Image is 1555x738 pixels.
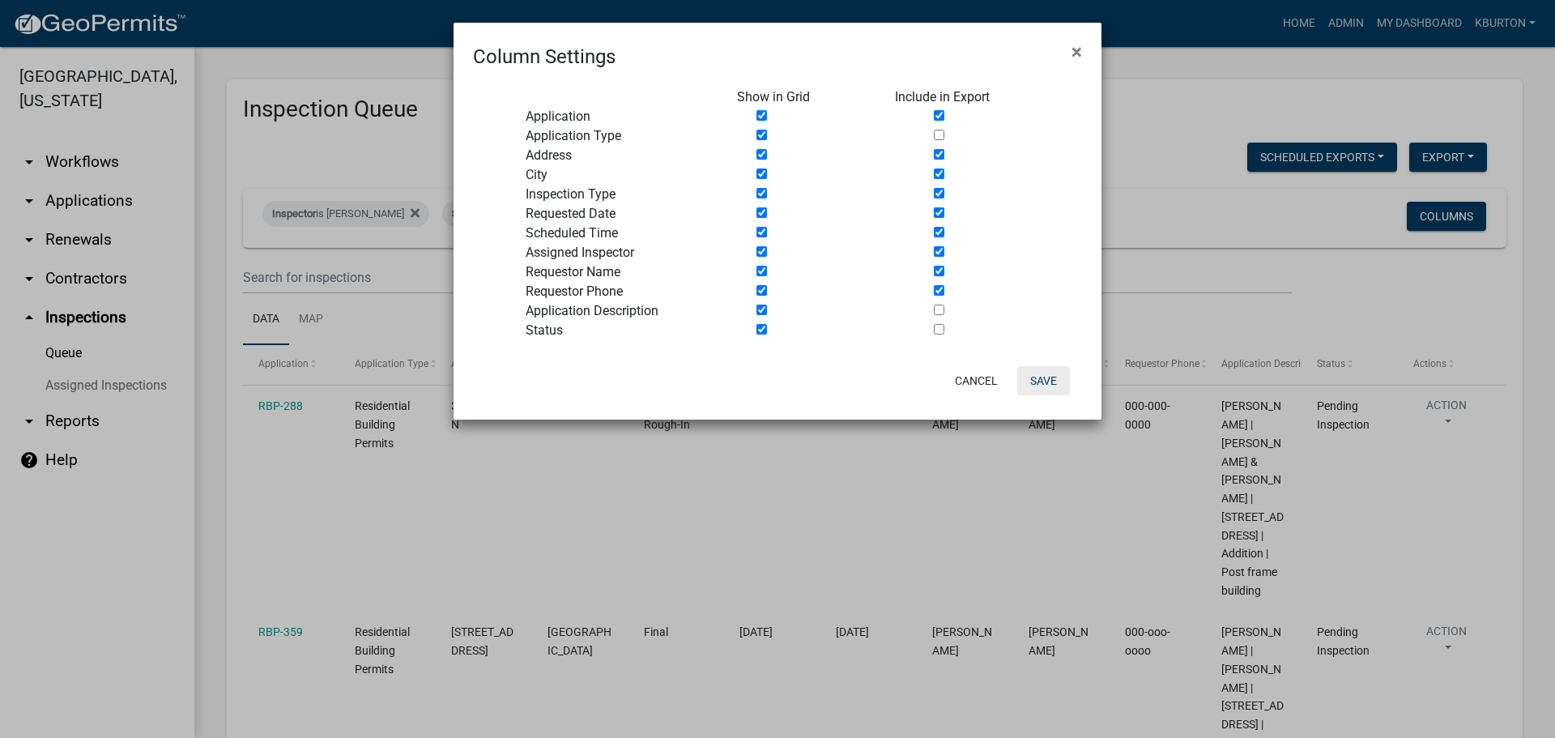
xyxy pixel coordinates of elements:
[513,224,725,243] div: Scheduled Time
[513,146,725,165] div: Address
[513,262,725,282] div: Requestor Name
[473,42,616,71] h4: Column Settings
[513,321,725,340] div: Status
[513,243,725,262] div: Assigned Inspector
[513,204,725,224] div: Requested Date
[513,282,725,301] div: Requestor Phone
[883,87,1042,107] div: Include in Export
[725,87,884,107] div: Show in Grid
[1071,41,1082,63] span: ×
[1017,366,1070,395] button: Save
[513,185,725,204] div: Inspection Type
[513,165,725,185] div: City
[513,126,725,146] div: Application Type
[513,107,725,126] div: Application
[513,301,725,321] div: Application Description
[942,366,1011,395] button: Cancel
[1059,29,1095,75] button: Close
